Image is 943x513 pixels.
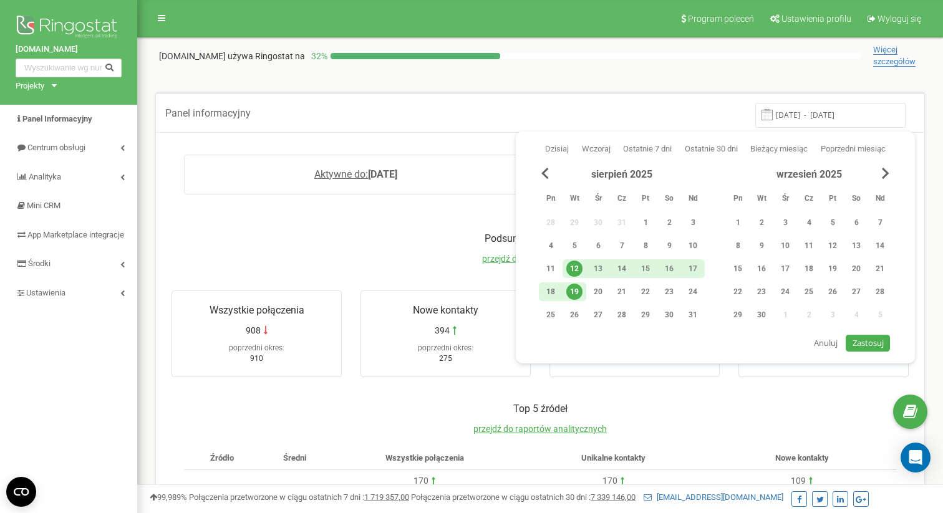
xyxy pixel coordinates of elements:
[685,144,738,153] span: Ostatnie 30 dni
[685,261,701,277] div: 17
[871,190,889,209] abbr: niedziela
[661,261,677,277] div: 16
[411,492,636,502] span: Połączenia przetworzone w ciągu ostatnich 30 dni :
[660,190,679,209] abbr: sobota
[590,284,606,300] div: 20
[661,307,677,323] div: 30
[16,80,44,92] div: Projekty
[586,259,610,278] div: śr 13 sie 2025
[848,261,864,277] div: 20
[777,261,793,277] div: 17
[283,453,306,463] span: Średni
[661,214,677,231] div: 2
[781,14,851,24] span: Ustawienia profilu
[590,237,606,254] div: 6
[825,284,841,300] div: 26
[808,335,844,352] button: Anuluj
[773,259,797,278] div: śr 17 wrz 2025
[800,190,818,209] abbr: czwartek
[364,492,409,502] u: 1 719 357,00
[882,168,889,179] span: Next Month
[730,284,746,300] div: 22
[681,282,705,301] div: ndz 24 sie 2025
[868,236,892,255] div: ndz 14 wrz 2025
[314,168,397,180] a: Aktywne do:[DATE]
[681,236,705,255] div: ndz 10 sie 2025
[16,12,122,44] img: Ringostat logo
[539,305,563,324] div: pon 25 sie 2025
[539,168,705,182] div: sierpień 2025
[873,45,916,67] span: Więcej szczegółów
[543,237,559,254] div: 4
[753,307,770,323] div: 30
[773,282,797,301] div: śr 24 wrz 2025
[563,259,586,278] div: wt 12 sie 2025
[6,477,36,507] button: Open CMP widget
[539,282,563,301] div: pon 18 sie 2025
[775,453,829,463] span: Nowe kontakty
[753,261,770,277] div: 16
[848,284,864,300] div: 27
[165,107,251,119] span: Panel informacyjny
[314,168,368,180] span: Aktywne do:
[868,213,892,232] div: ndz 7 wrz 2025
[750,236,773,255] div: wt 9 wrz 2025
[801,214,817,231] div: 4
[29,172,61,181] span: Analityka
[726,305,750,324] div: pon 29 wrz 2025
[821,236,844,255] div: pt 12 wrz 2025
[636,190,655,209] abbr: piątek
[685,284,701,300] div: 24
[688,14,754,24] span: Program poleceń
[586,305,610,324] div: śr 27 sie 2025
[730,237,746,254] div: 8
[590,307,606,323] div: 27
[413,475,428,487] div: 170
[210,304,304,316] span: Wszystkie połączenia
[685,214,701,231] div: 3
[439,354,452,363] span: 275
[473,424,607,434] span: przejdź do raportów analitycznych
[728,190,747,209] abbr: poniedziałek
[634,213,657,232] div: pt 1 sie 2025
[637,237,654,254] div: 8
[681,259,705,278] div: ndz 17 sie 2025
[637,284,654,300] div: 22
[847,190,866,209] abbr: sobota
[726,236,750,255] div: pon 8 wrz 2025
[610,259,634,278] div: czw 14 sie 2025
[229,343,284,352] span: poprzedni okres:
[385,453,464,463] span: Wszystkie połączenia
[543,284,559,300] div: 18
[614,307,630,323] div: 28
[602,475,617,487] div: 170
[634,236,657,255] div: pt 8 sie 2025
[513,403,568,415] span: Top 5 źródeł
[582,144,611,153] span: Wczoraj
[753,237,770,254] div: 9
[730,214,746,231] div: 1
[684,190,702,209] abbr: niedziela
[726,213,750,232] div: pon 1 wrz 2025
[797,259,821,278] div: czw 18 wrz 2025
[539,259,563,278] div: pon 11 sie 2025
[541,190,560,209] abbr: poniedziałek
[730,307,746,323] div: 29
[825,214,841,231] div: 5
[777,237,793,254] div: 10
[657,282,681,301] div: sob 23 sie 2025
[657,213,681,232] div: sob 2 sie 2025
[591,492,636,502] u: 7 339 146,00
[566,307,583,323] div: 26
[543,307,559,323] div: 25
[853,337,884,348] span: Zastosuj
[750,213,773,232] div: wt 2 wrz 2025
[726,168,892,182] div: wrzesień 2025
[791,475,806,487] div: 109
[797,236,821,255] div: czw 11 wrz 2025
[753,214,770,231] div: 2
[482,254,598,264] a: przejdź do dziennika połączeń
[159,50,305,62] p: [DOMAIN_NAME]
[565,190,584,209] abbr: wtorek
